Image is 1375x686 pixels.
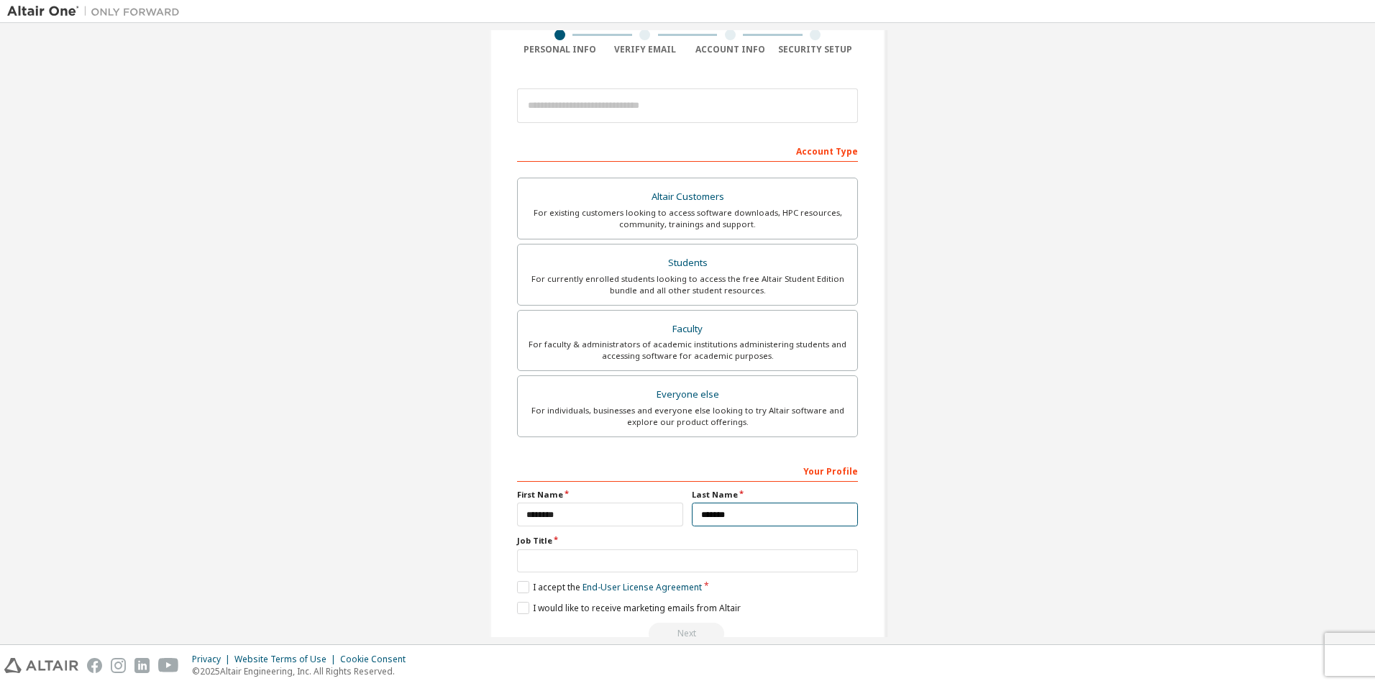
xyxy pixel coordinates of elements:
[111,658,126,673] img: instagram.svg
[526,207,849,230] div: For existing customers looking to access software downloads, HPC resources, community, trainings ...
[517,459,858,482] div: Your Profile
[583,581,702,593] a: End-User License Agreement
[526,339,849,362] div: For faculty & administrators of academic institutions administering students and accessing softwa...
[517,581,702,593] label: I accept the
[526,319,849,339] div: Faculty
[526,253,849,273] div: Students
[517,602,741,614] label: I would like to receive marketing emails from Altair
[192,654,234,665] div: Privacy
[7,4,187,19] img: Altair One
[192,665,414,677] p: © 2025 Altair Engineering, Inc. All Rights Reserved.
[4,658,78,673] img: altair_logo.svg
[526,385,849,405] div: Everyone else
[517,535,858,546] label: Job Title
[687,44,773,55] div: Account Info
[234,654,340,665] div: Website Terms of Use
[692,489,858,500] label: Last Name
[517,44,603,55] div: Personal Info
[517,139,858,162] div: Account Type
[526,273,849,296] div: For currently enrolled students looking to access the free Altair Student Edition bundle and all ...
[340,654,414,665] div: Cookie Consent
[517,489,683,500] label: First Name
[158,658,179,673] img: youtube.svg
[134,658,150,673] img: linkedin.svg
[526,405,849,428] div: For individuals, businesses and everyone else looking to try Altair software and explore our prod...
[87,658,102,673] img: facebook.svg
[517,623,858,644] div: Read and acccept EULA to continue
[603,44,688,55] div: Verify Email
[773,44,859,55] div: Security Setup
[526,187,849,207] div: Altair Customers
